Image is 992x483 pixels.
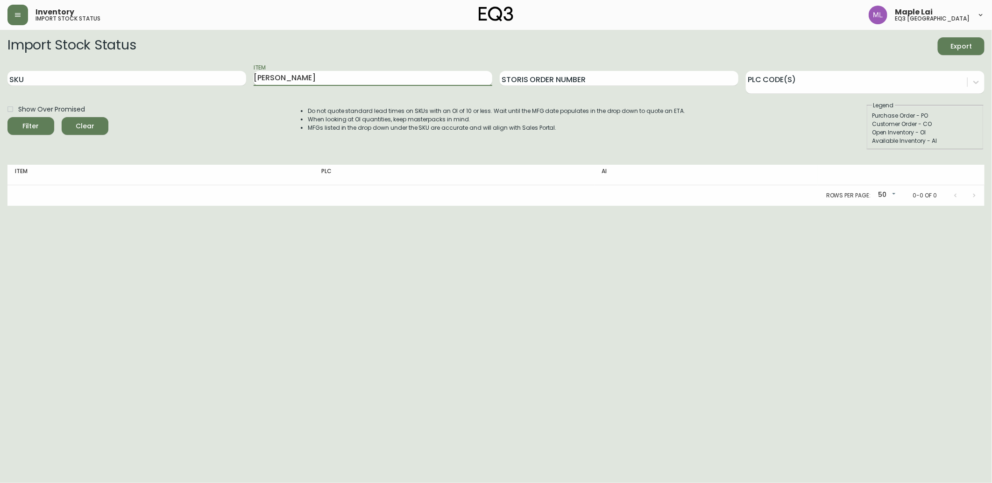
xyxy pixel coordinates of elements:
span: Inventory [35,8,74,16]
h5: eq3 [GEOGRAPHIC_DATA] [895,16,970,21]
div: Available Inventory - AI [872,137,978,145]
th: PLC [314,165,595,185]
div: 50 [874,188,898,203]
li: Do not quote standard lead times on SKUs with an OI of 10 or less. Wait until the MFG date popula... [308,107,685,115]
li: When looking at OI quantities, keep masterpacks in mind. [308,115,685,124]
div: Open Inventory - OI [872,128,978,137]
img: logo [479,7,513,21]
span: Show Over Promised [18,105,85,114]
span: Clear [69,120,101,132]
button: Clear [62,117,108,135]
h5: import stock status [35,16,100,21]
th: AI [595,165,818,185]
legend: Legend [872,101,895,110]
span: Maple Lai [895,8,933,16]
button: Filter [7,117,54,135]
p: 0-0 of 0 [913,191,937,200]
img: 61e28cffcf8cc9f4e300d877dd684943 [869,6,887,24]
h2: Import Stock Status [7,37,136,55]
div: Customer Order - CO [872,120,978,128]
li: MFGs listed in the drop down under the SKU are accurate and will align with Sales Portal. [308,124,685,132]
th: Item [7,165,314,185]
button: Export [938,37,985,55]
span: Export [945,41,977,52]
div: Purchase Order - PO [872,112,978,120]
p: Rows per page: [826,191,871,200]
